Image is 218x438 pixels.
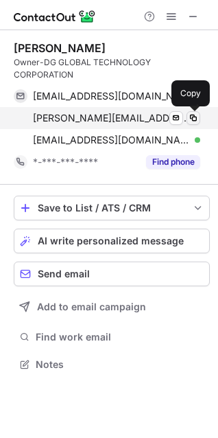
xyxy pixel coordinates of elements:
[14,295,210,319] button: Add to email campaign
[14,8,96,25] img: ContactOut v5.3.10
[14,355,210,374] button: Notes
[14,327,210,347] button: Find work email
[146,155,200,169] button: Reveal Button
[38,268,90,279] span: Send email
[14,229,210,253] button: AI write personalized message
[14,196,210,220] button: save-profile-one-click
[36,358,204,371] span: Notes
[33,90,190,102] span: [EMAIL_ADDRESS][DOMAIN_NAME]
[14,41,106,55] div: [PERSON_NAME]
[37,301,146,312] span: Add to email campaign
[14,262,210,286] button: Send email
[33,134,190,146] span: [EMAIL_ADDRESS][DOMAIN_NAME]
[14,56,210,81] div: Owner-DG GLOBAL TECHNOLOGY CORPORATION
[38,203,186,214] div: Save to List / ATS / CRM
[36,331,204,343] span: Find work email
[33,112,190,124] span: [PERSON_NAME][EMAIL_ADDRESS][DOMAIN_NAME]
[38,235,184,246] span: AI write personalized message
